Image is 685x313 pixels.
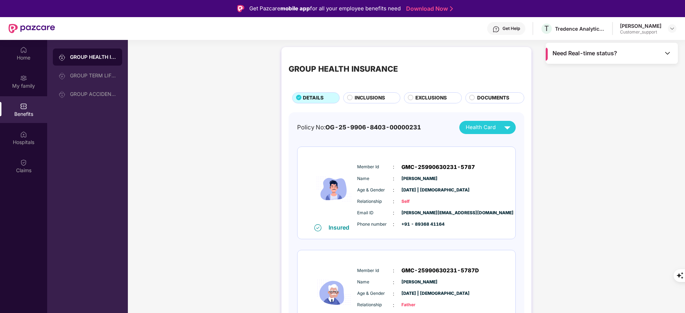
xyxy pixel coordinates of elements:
[314,224,321,231] img: svg+xml;base64,PHN2ZyB4bWxucz0iaHR0cDovL3d3dy53My5vcmcvMjAwMC9zdmciIHdpZHRoPSIxNiIgaGVpZ2h0PSIxNi...
[329,224,354,231] div: Insured
[393,220,394,228] span: :
[280,5,310,12] strong: mobile app
[393,175,394,183] span: :
[401,187,437,194] span: [DATE] | [DEMOGRAPHIC_DATA]
[406,5,451,12] a: Download Now
[59,72,66,79] img: svg+xml;base64,PHN2ZyB3aWR0aD0iMjAiIGhlaWdodD0iMjAiIHZpZXdCb3g9IjAgMCAyMCAyMCIgZmlsbD0ibm9uZSIgeG...
[477,94,509,102] span: DOCUMENTS
[20,46,27,53] img: svg+xml;base64,PHN2ZyBpZD0iSG9tZSIgeG1sbnM9Imh0dHA6Ly93d3cudzMub3JnLzIwMDAvc3ZnIiB3aWR0aD0iMjAiIG...
[401,210,437,216] span: [PERSON_NAME][EMAIL_ADDRESS][DOMAIN_NAME]
[393,163,394,171] span: :
[325,124,421,131] span: OG-25-9906-8403-00000231
[20,159,27,166] img: svg+xml;base64,PHN2ZyBpZD0iQ2xhaW0iIHhtbG5zPSJodHRwOi8vd3d3LnczLm9yZy8yMDAwL3N2ZyIgd2lkdGg9IjIwIi...
[669,26,675,31] img: svg+xml;base64,PHN2ZyBpZD0iRHJvcGRvd24tMzJ4MzIiIHhtbG5zPSJodHRwOi8vd3d3LnczLm9yZy8yMDAwL3N2ZyIgd2...
[544,24,549,33] span: T
[393,267,394,274] span: :
[393,301,394,309] span: :
[70,91,116,97] div: GROUP ACCIDENTAL INSURANCE
[20,75,27,82] img: svg+xml;base64,PHN2ZyB3aWR0aD0iMjAiIGhlaWdodD0iMjAiIHZpZXdCb3g9IjAgMCAyMCAyMCIgZmlsbD0ibm9uZSIgeG...
[466,123,496,132] span: Health Card
[70,73,116,78] div: GROUP TERM LIFE INSURANCE
[401,266,479,275] span: GMC-25990630231-5787D
[664,50,671,57] img: Toggle Icon
[393,278,394,286] span: :
[415,94,447,102] span: EXCLUSIONS
[401,279,437,286] span: [PERSON_NAME]
[357,210,393,216] span: Email ID
[450,5,453,12] img: Stroke
[357,164,393,170] span: Member Id
[393,209,394,217] span: :
[70,53,116,61] div: GROUP HEALTH INSURANCE
[357,267,393,274] span: Member Id
[401,302,437,308] span: Father
[401,221,437,228] span: +91 - 89368 41164
[357,302,393,308] span: Relationship
[357,221,393,228] span: Phone number
[249,4,401,13] div: Get Pazcare for all your employee benefits need
[555,25,605,32] div: Tredence Analytics Solutions Private Limited
[303,94,324,102] span: DETAILS
[620,29,661,35] div: Customer_support
[501,121,514,134] img: svg+xml;base64,PHN2ZyB4bWxucz0iaHR0cDovL3d3dy53My5vcmcvMjAwMC9zdmciIHZpZXdCb3g9IjAgMCAyNCAyNCIgd2...
[401,290,437,297] span: [DATE] | [DEMOGRAPHIC_DATA]
[357,187,393,194] span: Age & Gender
[312,154,355,224] img: icon
[393,197,394,205] span: :
[552,50,617,57] span: Need Real-time status?
[393,186,394,194] span: :
[59,91,66,98] img: svg+xml;base64,PHN2ZyB3aWR0aD0iMjAiIGhlaWdodD0iMjAiIHZpZXdCb3g9IjAgMCAyMCAyMCIgZmlsbD0ibm9uZSIgeG...
[357,175,393,182] span: Name
[20,131,27,138] img: svg+xml;base64,PHN2ZyBpZD0iSG9zcGl0YWxzIiB4bWxucz0iaHR0cDovL3d3dy53My5vcmcvMjAwMC9zdmciIHdpZHRoPS...
[357,279,393,286] span: Name
[59,54,66,61] img: svg+xml;base64,PHN2ZyB3aWR0aD0iMjAiIGhlaWdodD0iMjAiIHZpZXdCb3g9IjAgMCAyMCAyMCIgZmlsbD0ibm9uZSIgeG...
[492,26,500,33] img: svg+xml;base64,PHN2ZyBpZD0iSGVscC0zMngzMiIgeG1sbnM9Imh0dHA6Ly93d3cudzMub3JnLzIwMDAvc3ZnIiB3aWR0aD...
[393,290,394,298] span: :
[459,121,516,134] button: Health Card
[401,175,437,182] span: [PERSON_NAME]
[401,198,437,205] span: Self
[502,26,520,31] div: Get Help
[9,24,55,33] img: New Pazcare Logo
[237,5,244,12] img: Logo
[401,163,475,171] span: GMC-25990630231-5787
[355,94,385,102] span: INCLUSIONS
[297,123,421,132] div: Policy No:
[357,198,393,205] span: Relationship
[289,63,398,75] div: GROUP HEALTH INSURANCE
[357,290,393,297] span: Age & Gender
[20,103,27,110] img: svg+xml;base64,PHN2ZyBpZD0iQmVuZWZpdHMiIHhtbG5zPSJodHRwOi8vd3d3LnczLm9yZy8yMDAwL3N2ZyIgd2lkdGg9Ij...
[620,22,661,29] div: [PERSON_NAME]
